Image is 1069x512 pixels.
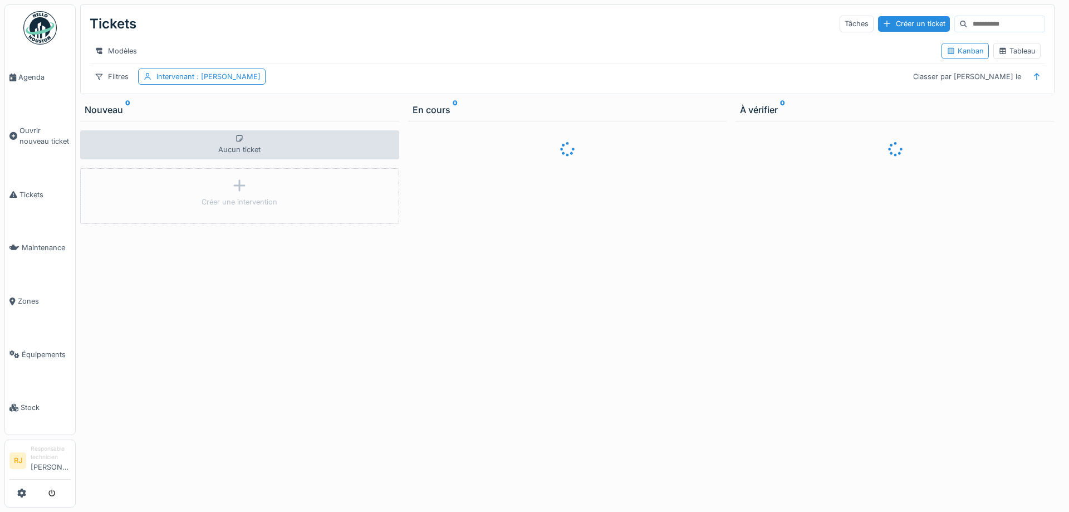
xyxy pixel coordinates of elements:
div: À vérifier [740,103,1050,116]
a: Tickets [5,168,75,222]
div: Tickets [90,9,136,38]
sup: 0 [780,103,785,116]
sup: 0 [125,103,130,116]
span: Stock [21,402,71,413]
div: Tableau [998,46,1036,56]
div: Tâches [840,16,874,32]
span: Tickets [19,189,71,200]
li: [PERSON_NAME] [31,445,71,477]
div: Modèles [90,43,142,59]
a: Stock [5,381,75,435]
div: Responsable technicien [31,445,71,462]
sup: 0 [453,103,458,116]
a: Agenda [5,51,75,104]
span: Maintenance [22,242,71,253]
span: Ouvrir nouveau ticket [19,125,71,147]
li: RJ [9,452,26,469]
span: Agenda [18,72,71,82]
div: En cours [413,103,723,116]
div: Créer une intervention [202,197,277,207]
span: : [PERSON_NAME] [194,72,261,81]
img: Badge_color-CXgf-gQk.svg [23,11,57,45]
div: Filtres [90,69,134,85]
a: Équipements [5,328,75,382]
div: Intervenant [156,71,261,82]
div: Créer un ticket [878,16,950,31]
span: Zones [18,296,71,306]
div: Classer par [PERSON_NAME] le [908,69,1026,85]
a: RJ Responsable technicien[PERSON_NAME] [9,445,71,480]
a: Zones [5,275,75,328]
div: Kanban [947,46,984,56]
div: Nouveau [85,103,395,116]
div: Aucun ticket [80,130,399,159]
a: Maintenance [5,221,75,275]
a: Ouvrir nouveau ticket [5,104,75,168]
span: Équipements [22,349,71,360]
